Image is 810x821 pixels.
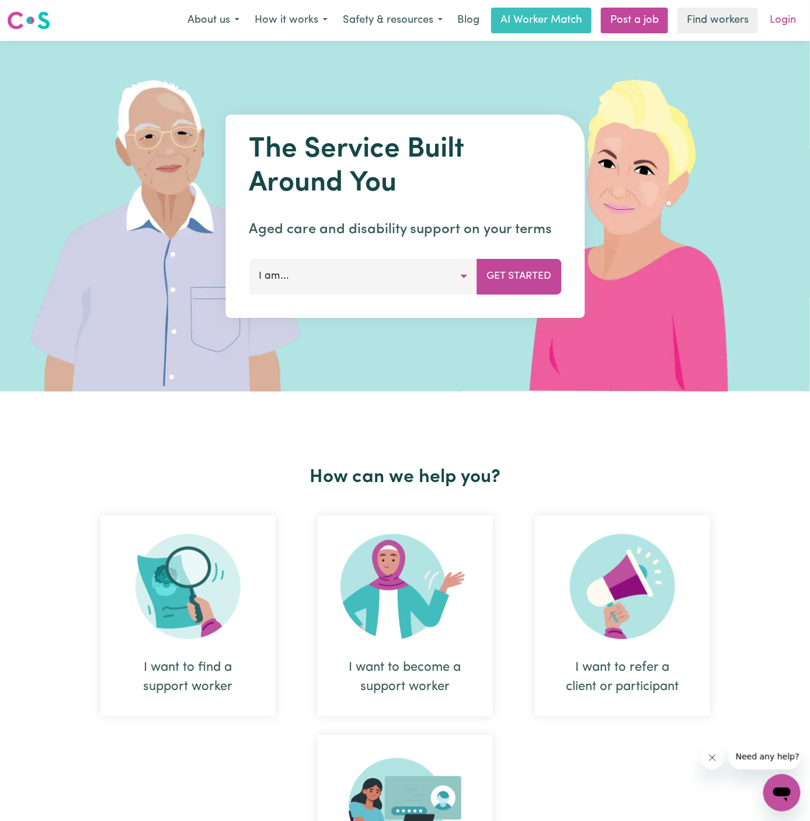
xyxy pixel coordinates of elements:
[318,515,493,716] div: I want to become a support worker
[563,658,682,697] div: I want to refer a client or participant
[100,515,276,716] div: I want to find a support worker
[729,744,801,770] iframe: Message from company
[701,746,724,770] iframe: Close message
[7,7,50,34] a: Careseekers logo
[180,8,247,33] button: About us
[535,515,710,716] div: I want to refer a client or participant
[346,658,465,697] div: I want to become a support worker
[763,774,801,812] iframe: Button to launch messaging window
[135,534,241,639] img: Search
[677,8,758,33] a: Find workers
[128,658,248,697] div: I want to find a support worker
[491,8,592,33] a: AI Worker Match
[763,8,803,33] a: Login
[340,534,470,639] img: Become Worker
[335,8,450,33] button: Safety & resources
[477,259,561,294] button: Get Started
[7,10,50,31] img: Careseekers logo
[601,8,668,33] a: Post a job
[249,219,561,240] p: Aged care and disability support on your terms
[249,259,477,294] button: I am...
[570,534,675,639] img: Refer
[249,133,561,200] h1: The Service Built Around You
[79,466,731,489] h2: How can we help you?
[450,8,486,33] a: Blog
[247,8,335,33] button: How it works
